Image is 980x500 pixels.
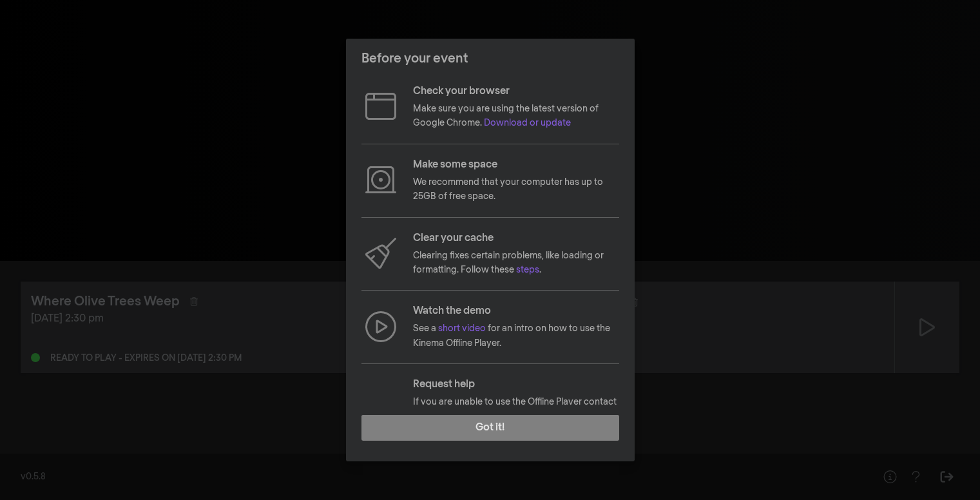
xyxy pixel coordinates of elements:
p: If you are unable to use the Offline Player contact . In some cases, a backup link to stream the ... [413,395,619,467]
p: Clear your cache [413,231,619,246]
a: Download or update [484,119,571,128]
p: See a for an intro on how to use the Kinema Offline Player. [413,322,619,351]
p: Watch the demo [413,303,619,319]
p: Clearing fixes certain problems, like loading or formatting. Follow these . [413,249,619,278]
p: Make sure you are using the latest version of Google Chrome. [413,102,619,131]
p: Make some space [413,157,619,173]
button: Got it! [361,415,619,441]
p: Check your browser [413,84,619,99]
a: short video [438,324,486,333]
p: We recommend that your computer has up to 25GB of free space. [413,175,619,204]
a: steps [516,265,539,274]
header: Before your event [346,39,635,79]
p: Request help [413,377,619,392]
